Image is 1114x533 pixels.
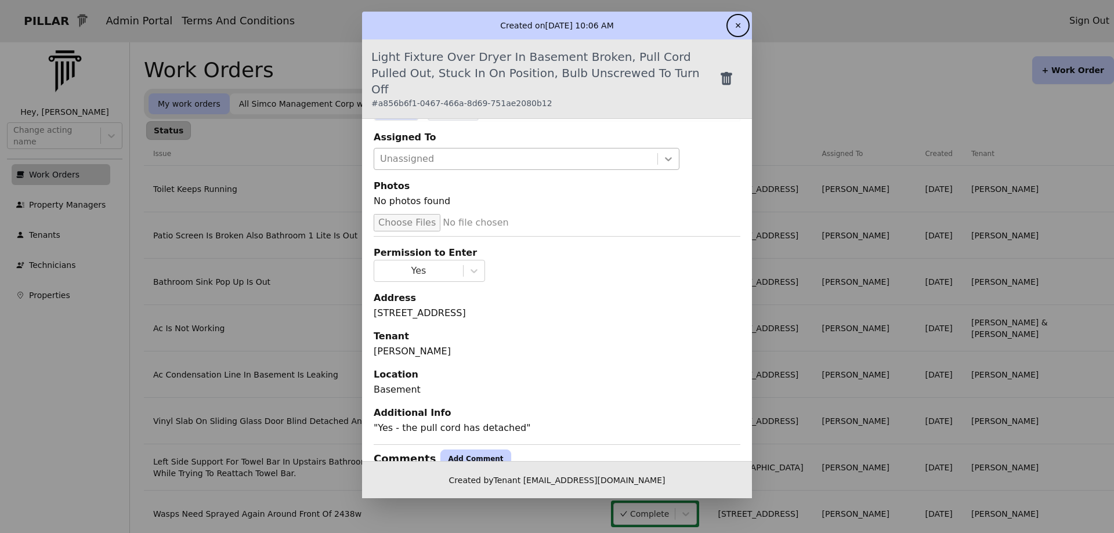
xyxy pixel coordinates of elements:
[374,383,740,397] div: Basement
[374,306,740,320] div: [STREET_ADDRESS]
[374,345,740,358] div: [PERSON_NAME]
[374,451,436,467] div: Comments
[374,194,740,213] div: No photos found
[362,461,752,498] div: Created by Tenant [EMAIL_ADDRESS][DOMAIN_NAME]
[374,329,740,343] div: Tenant
[374,368,740,382] div: Location
[374,130,740,144] div: Assigned To
[500,20,614,31] p: Created on [DATE] 10:06 AM
[371,49,719,109] div: Light Fixture Over Dryer In Basement Broken, Pull Cord Pulled Out, Stuck In On Position, Bulb Uns...
[374,406,740,420] div: Additional Info
[371,97,719,109] div: # a856b6f1-0467-466a-8d69-751ae2080b12
[374,421,740,435] p: " Yes - the pull cord has detached "
[729,16,747,35] button: ✕
[374,246,740,260] div: Permission to Enter
[440,449,511,468] button: Add Comment
[374,179,740,193] div: Photos
[374,291,740,305] div: Address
